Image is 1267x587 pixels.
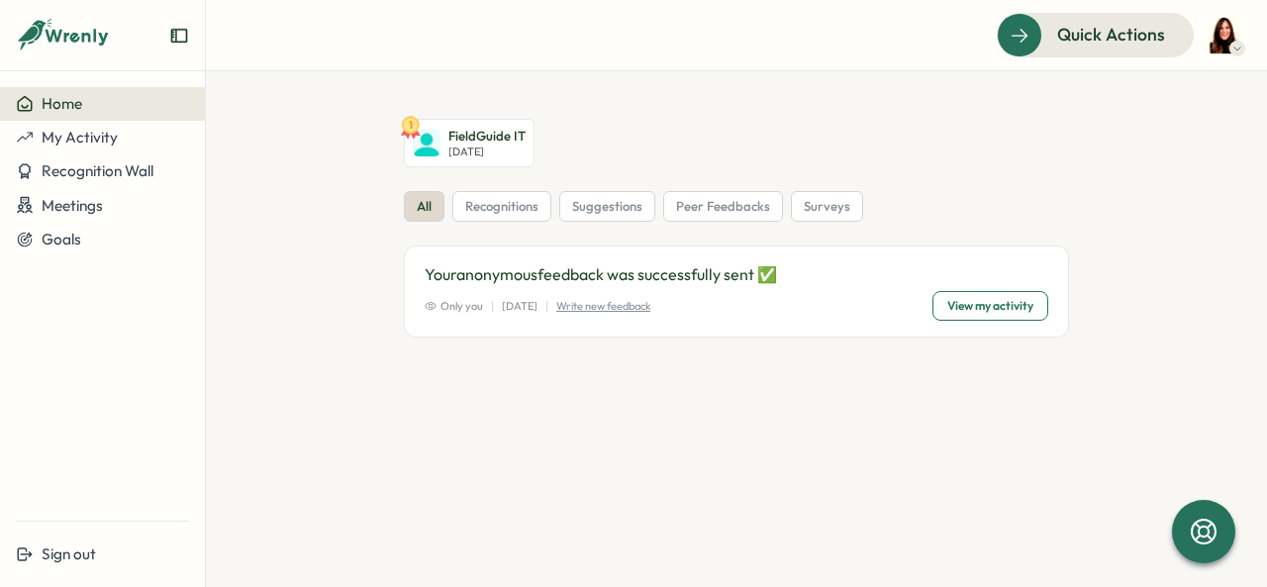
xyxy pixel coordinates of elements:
[417,198,432,216] span: all
[465,198,538,216] span: recognitions
[932,291,1048,321] button: View my activity
[42,230,81,248] span: Goals
[425,298,483,315] span: Only you
[556,298,650,315] p: Write new feedback
[1206,17,1243,54] img: Tracey Gilfether
[404,119,535,167] a: 1FieldGuide ITFieldGuide IT[DATE]
[42,94,82,113] span: Home
[413,129,440,156] img: FieldGuide IT
[572,198,642,216] span: suggestions
[997,13,1194,56] button: Quick Actions
[448,128,526,146] p: FieldGuide IT
[42,161,153,180] span: Recognition Wall
[491,298,494,315] p: |
[502,298,537,315] p: [DATE]
[545,298,548,315] p: |
[42,196,103,215] span: Meetings
[804,198,850,216] span: surveys
[425,262,1048,287] p: Your anonymous feedback was successfully sent ✅
[676,198,770,216] span: peer feedbacks
[947,292,1033,320] span: View my activity
[1057,22,1165,48] span: Quick Actions
[169,26,189,46] button: Expand sidebar
[42,544,96,563] span: Sign out
[448,146,526,158] p: [DATE]
[409,118,413,132] text: 1
[42,128,118,147] span: My Activity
